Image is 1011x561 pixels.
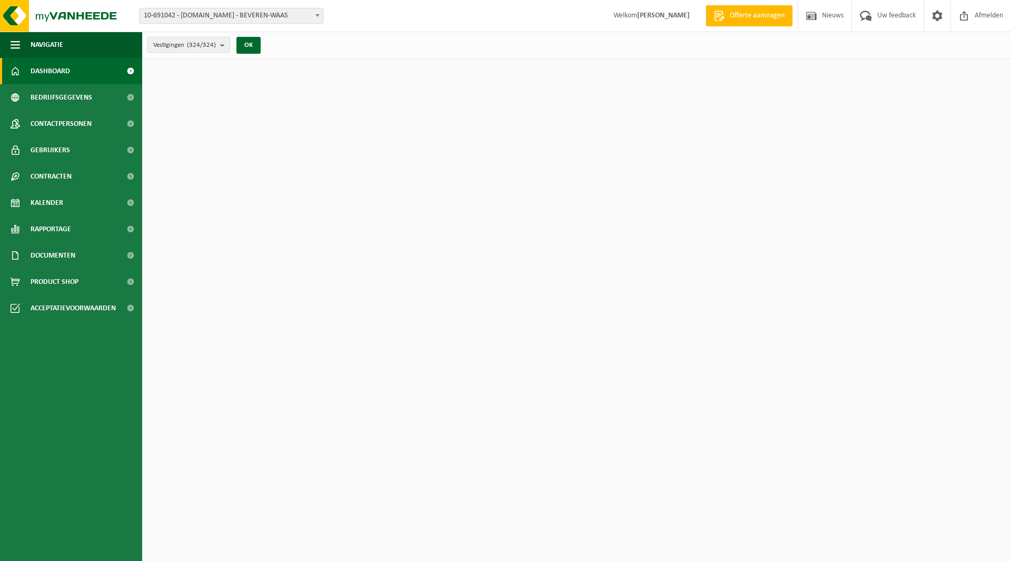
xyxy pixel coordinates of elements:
[139,8,323,24] span: 10-691042 - LAMMERTYN.NET - BEVEREN-WAAS
[31,111,92,137] span: Contactpersonen
[31,242,75,269] span: Documenten
[153,37,216,53] span: Vestigingen
[31,269,78,295] span: Product Shop
[147,37,230,53] button: Vestigingen(324/324)
[31,190,63,216] span: Kalender
[31,58,70,84] span: Dashboard
[140,8,323,23] span: 10-691042 - LAMMERTYN.NET - BEVEREN-WAAS
[637,12,690,19] strong: [PERSON_NAME]
[31,84,92,111] span: Bedrijfsgegevens
[31,137,70,163] span: Gebruikers
[187,42,216,48] count: (324/324)
[236,37,261,54] button: OK
[31,32,63,58] span: Navigatie
[31,295,116,321] span: Acceptatievoorwaarden
[706,5,792,26] a: Offerte aanvragen
[31,163,72,190] span: Contracten
[727,11,787,21] span: Offerte aanvragen
[31,216,71,242] span: Rapportage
